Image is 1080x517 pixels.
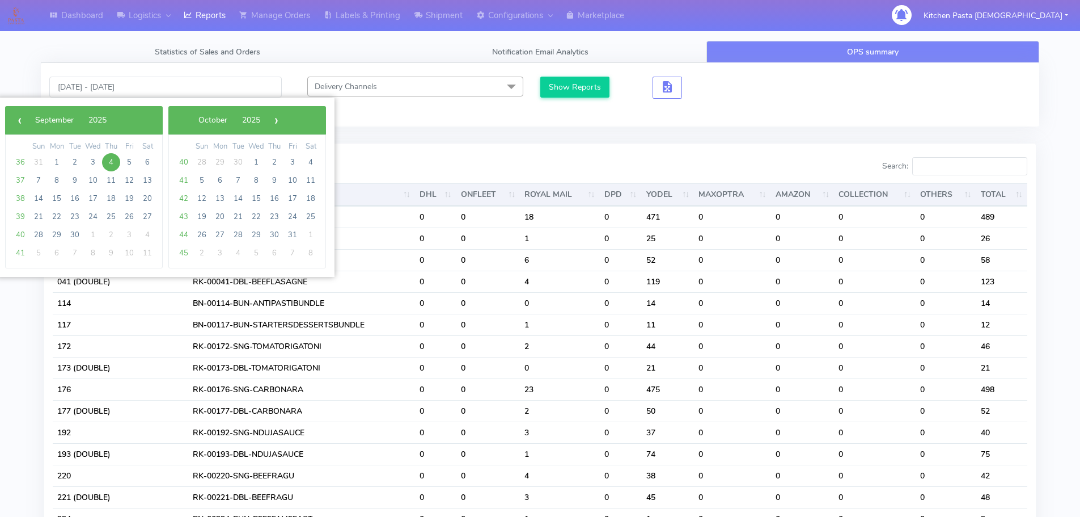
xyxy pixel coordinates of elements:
[415,486,456,508] td: 0
[976,249,1027,271] td: 58
[415,292,456,314] td: 0
[456,206,520,228] td: 0
[771,314,835,335] td: 0
[138,141,156,153] th: weekday
[283,208,302,226] span: 24
[49,77,282,98] input: Pick the Daterange
[53,314,188,335] td: 117
[600,400,642,422] td: 0
[11,112,28,129] button: ‹
[520,465,599,486] td: 4
[976,271,1027,292] td: 123
[247,141,265,153] th: weekday
[302,190,320,208] span: 18
[29,141,48,153] th: weekday
[600,206,642,228] td: 0
[916,379,976,400] td: 0
[456,183,520,206] th: ONFLEET : activate to sort column ascending
[211,153,229,171] span: 29
[29,208,48,226] span: 21
[600,422,642,443] td: 0
[976,335,1027,357] td: 46
[102,208,120,226] span: 25
[694,465,770,486] td: 0
[976,183,1027,206] th: TOTAL : activate to sort column ascending
[916,249,976,271] td: 0
[415,422,456,443] td: 0
[283,171,302,190] span: 10
[84,244,102,262] span: 8
[834,228,916,249] td: 0
[265,244,283,262] span: 6
[834,206,916,228] td: 0
[53,292,188,314] td: 114
[53,271,188,292] td: 041 (DOUBLE)
[912,157,1027,175] input: Search:
[771,271,835,292] td: 0
[84,226,102,244] span: 1
[11,226,29,244] span: 40
[916,465,976,486] td: 0
[268,112,285,129] span: ›
[520,400,599,422] td: 2
[102,190,120,208] span: 18
[520,249,599,271] td: 6
[916,183,976,206] th: OTHERS : activate to sort column ascending
[415,271,456,292] td: 0
[976,292,1027,314] td: 14
[188,271,415,292] td: RK-00041-DBL-BEEFLASAGNE
[102,226,120,244] span: 2
[642,422,694,443] td: 37
[834,443,916,465] td: 0
[102,171,120,190] span: 11
[600,292,642,314] td: 0
[771,249,835,271] td: 0
[188,465,415,486] td: RK-00220-SNG-BEEFRAGU
[211,190,229,208] span: 13
[694,228,770,249] td: 0
[976,357,1027,379] td: 21
[456,465,520,486] td: 0
[247,244,265,262] span: 5
[642,357,694,379] td: 21
[976,422,1027,443] td: 40
[229,153,247,171] span: 30
[48,153,66,171] span: 1
[155,47,260,57] span: Statistics of Sales and Orders
[247,171,265,190] span: 8
[193,226,211,244] span: 26
[600,335,642,357] td: 0
[53,357,188,379] td: 173 (DOUBLE)
[834,379,916,400] td: 0
[188,357,415,379] td: RK-00173-DBL-TOMATORIGATONI
[229,190,247,208] span: 14
[29,226,48,244] span: 28
[229,244,247,262] span: 4
[916,335,976,357] td: 0
[916,400,976,422] td: 0
[11,190,29,208] span: 38
[834,292,916,314] td: 0
[48,141,66,153] th: weekday
[415,314,456,335] td: 0
[247,208,265,226] span: 22
[415,400,456,422] td: 0
[188,314,415,335] td: BN-00117-BUN-STARTERSDESSERTSBUNDLE
[265,141,283,153] th: weekday
[916,443,976,465] td: 0
[193,171,211,190] span: 5
[302,141,320,153] th: weekday
[175,208,193,226] span: 43
[916,422,976,443] td: 0
[66,226,84,244] span: 30
[35,115,74,125] span: September
[642,443,694,465] td: 74
[916,314,976,335] td: 0
[834,422,916,443] td: 0
[11,171,29,190] span: 37
[29,190,48,208] span: 14
[642,335,694,357] td: 44
[694,379,770,400] td: 0
[48,208,66,226] span: 22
